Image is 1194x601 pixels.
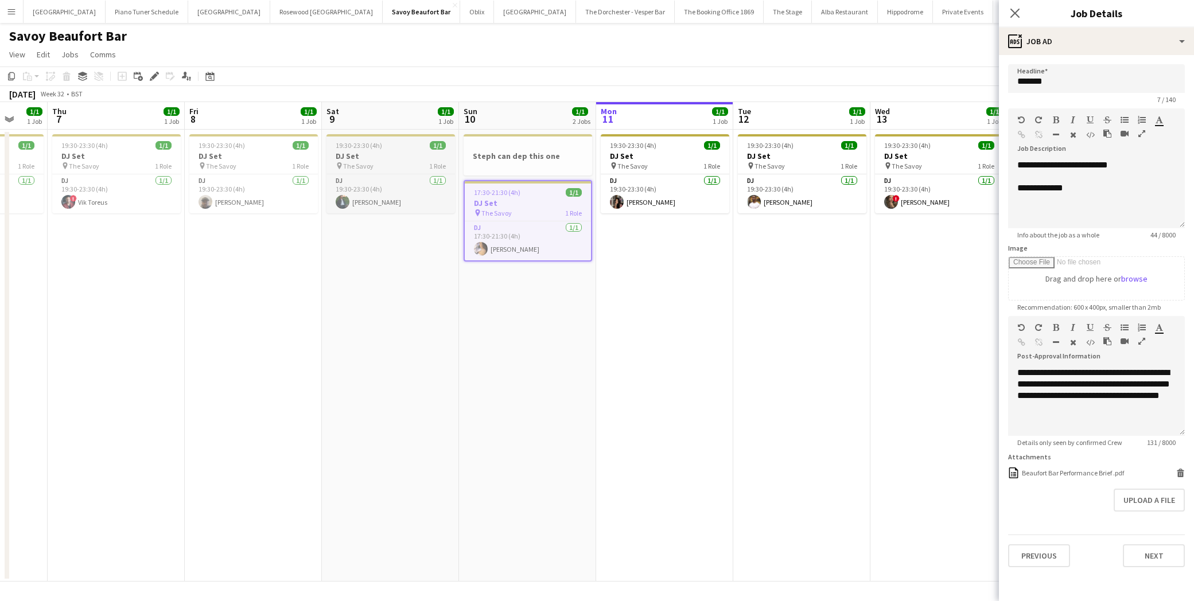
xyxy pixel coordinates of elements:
[704,141,720,150] span: 1/1
[301,107,317,116] span: 1/1
[429,162,446,170] span: 1 Role
[325,112,339,126] span: 9
[189,106,199,116] span: Fri
[1138,438,1185,447] span: 131 / 8000
[565,209,582,217] span: 1 Role
[18,141,34,150] span: 1/1
[18,162,34,170] span: 1 Role
[301,117,316,126] div: 1 Job
[1114,489,1185,512] button: Upload a file
[1086,338,1094,347] button: HTML Code
[26,107,42,116] span: 1/1
[675,1,764,23] button: The Booking Office 1869
[849,107,865,116] span: 1/1
[566,188,582,197] span: 1/1
[52,174,181,213] app-card-role: DJ1/119:30-23:30 (4h)!Vik Toreus
[430,141,446,150] span: 1/1
[9,88,36,100] div: [DATE]
[32,47,55,62] a: Edit
[1052,338,1060,347] button: Horizontal Line
[738,151,866,161] h3: DJ Set
[326,106,339,116] span: Sat
[189,151,318,161] h3: DJ Set
[50,112,67,126] span: 7
[875,174,1004,213] app-card-role: DJ1/119:30-23:30 (4h)![PERSON_NAME]
[38,89,67,98] span: Week 32
[703,162,720,170] span: 1 Role
[713,117,728,126] div: 1 Job
[1086,323,1094,332] button: Underline
[875,134,1004,213] div: 19:30-23:30 (4h)1/1DJ Set The Savoy1 RoleDJ1/119:30-23:30 (4h)![PERSON_NAME]
[206,162,236,170] span: The Savoy
[85,47,120,62] a: Comms
[1121,337,1129,346] button: Insert video
[326,151,455,161] h3: DJ Set
[1121,323,1129,332] button: Unordered List
[5,47,30,62] a: View
[875,151,1004,161] h3: DJ Set
[892,162,922,170] span: The Savoy
[37,49,50,60] span: Edit
[1103,337,1111,346] button: Paste as plain text
[1138,115,1146,124] button: Ordered List
[601,174,729,213] app-card-role: DJ1/119:30-23:30 (4h)[PERSON_NAME]
[465,221,591,260] app-card-role: DJ1/117:30-21:30 (4h)[PERSON_NAME]
[464,134,592,175] div: Steph can dep this one
[1148,95,1185,104] span: 7 / 140
[1103,115,1111,124] button: Strikethrough
[736,112,751,126] span: 12
[52,134,181,213] app-job-card: 19:30-23:30 (4h)1/1DJ Set The Savoy1 RoleDJ1/119:30-23:30 (4h)!Vik Toreus
[70,195,77,202] span: !
[738,174,866,213] app-card-role: DJ1/119:30-23:30 (4h)[PERSON_NAME]
[24,1,106,23] button: [GEOGRAPHIC_DATA]
[576,1,675,23] button: The Dorchester - Vesper Bar
[572,107,588,116] span: 1/1
[812,1,878,23] button: Alba Restaurant
[850,117,865,126] div: 1 Job
[188,112,199,126] span: 8
[164,107,180,116] span: 1/1
[90,49,116,60] span: Comms
[1141,231,1185,239] span: 44 / 8000
[481,209,512,217] span: The Savoy
[712,107,728,116] span: 1/1
[292,162,309,170] span: 1 Role
[326,134,455,213] div: 19:30-23:30 (4h)1/1DJ Set The Savoy1 RoleDJ1/119:30-23:30 (4h)[PERSON_NAME]
[61,141,108,150] span: 19:30-23:30 (4h)
[1052,323,1060,332] button: Bold
[893,195,900,202] span: !
[343,162,374,170] span: The Savoy
[738,134,866,213] div: 19:30-23:30 (4h)1/1DJ Set The Savoy1 RoleDJ1/119:30-23:30 (4h)[PERSON_NAME]
[1086,130,1094,139] button: HTML Code
[464,180,592,262] app-job-card: 17:30-21:30 (4h)1/1DJ Set The Savoy1 RoleDJ1/117:30-21:30 (4h)[PERSON_NAME]
[293,141,309,150] span: 1/1
[9,28,127,45] h1: Savoy Beaufort Bar
[841,141,857,150] span: 1/1
[9,49,25,60] span: View
[978,162,994,170] span: 1 Role
[199,141,245,150] span: 19:30-23:30 (4h)
[1034,115,1043,124] button: Redo
[599,112,617,126] span: 11
[1086,115,1094,124] button: Underline
[464,151,592,161] h3: Steph can dep this one
[155,162,172,170] span: 1 Role
[978,141,994,150] span: 1/1
[841,162,857,170] span: 1 Role
[878,1,933,23] button: Hippodrome
[189,134,318,213] div: 19:30-23:30 (4h)1/1DJ Set The Savoy1 RoleDJ1/119:30-23:30 (4h)[PERSON_NAME]
[1103,129,1111,138] button: Paste as plain text
[601,134,729,213] app-job-card: 19:30-23:30 (4h)1/1DJ Set The Savoy1 RoleDJ1/119:30-23:30 (4h)[PERSON_NAME]
[336,141,382,150] span: 19:30-23:30 (4h)
[875,106,890,116] span: Wed
[1103,323,1111,332] button: Strikethrough
[61,49,79,60] span: Jobs
[1008,231,1109,239] span: Info about the job as a whole
[1121,115,1129,124] button: Unordered List
[57,47,83,62] a: Jobs
[1017,323,1025,332] button: Undo
[933,1,993,23] button: Private Events
[462,112,477,126] span: 10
